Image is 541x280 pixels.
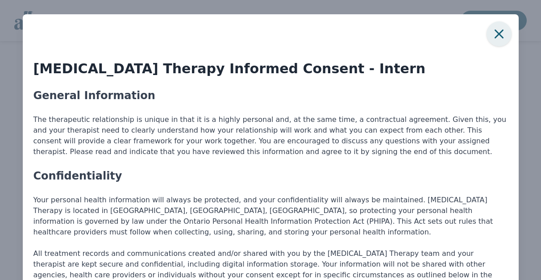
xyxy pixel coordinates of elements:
[33,168,508,184] h5: Confidentiality
[33,195,508,238] p: Your personal health information will always be protected, and your confidentiality will always b...
[33,114,508,157] p: The therapeutic relationship is unique in that it is a highly personal and, at the same time, a c...
[33,88,508,104] h5: General Information
[33,46,508,77] h4: [MEDICAL_DATA] Therapy Informed Consent - Intern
